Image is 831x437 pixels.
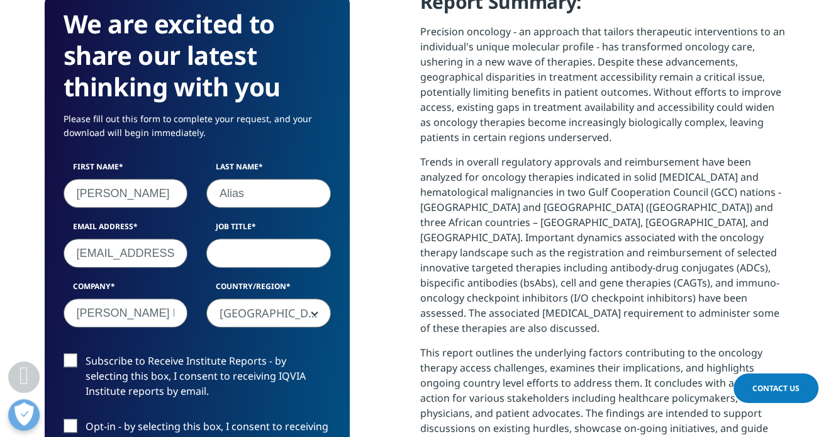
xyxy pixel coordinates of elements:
label: Country/Region [206,281,331,298]
span: France [207,299,330,328]
span: Contact Us [752,383,800,394]
label: First Name [64,161,188,179]
p: Please fill out this form to complete your request, and your download will begin immediately. [64,112,331,149]
span: France [206,298,331,327]
label: Company [64,281,188,298]
label: Job Title [206,221,331,239]
p: Trends in overall regulatory approvals and reimbursement have been analyzed for oncology therapie... [420,154,787,345]
a: Contact Us [733,373,818,403]
label: Last Name [206,161,331,179]
h3: We are excited to share our latest thinking with you [64,8,331,103]
label: Email Address [64,221,188,239]
label: Subscribe to Receive Institute Reports - by selecting this box, I consent to receiving IQVIA Inst... [64,353,331,406]
p: Precision oncology - an approach that tailors therapeutic interventions to an individual's unique... [420,24,787,154]
button: Ouvrir le centre de préférences [8,399,40,431]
